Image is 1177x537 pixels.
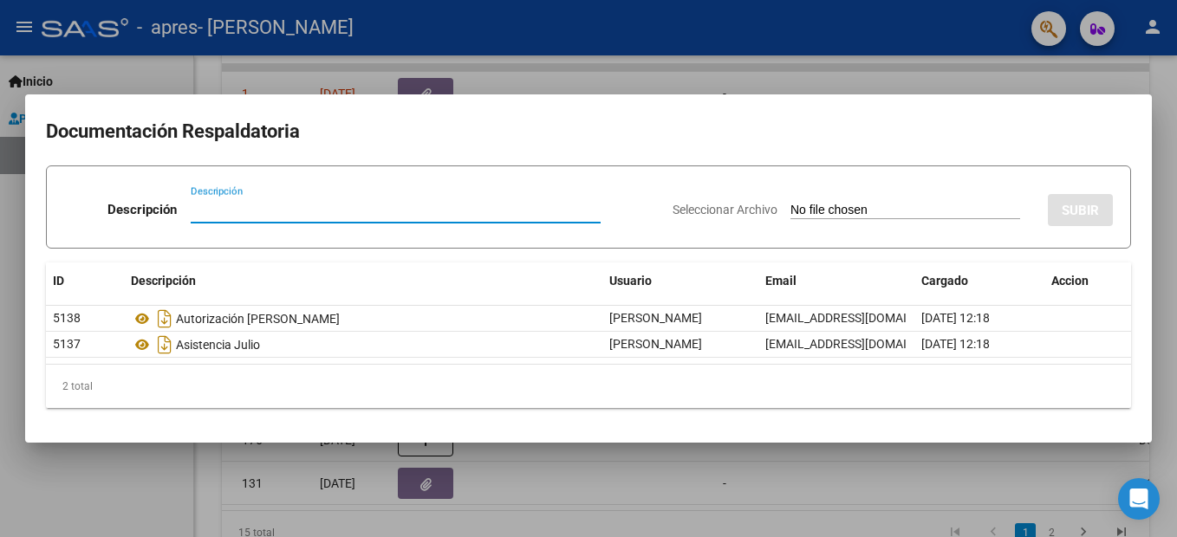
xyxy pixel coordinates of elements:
datatable-header-cell: ID [46,262,124,300]
datatable-header-cell: Accion [1044,262,1131,300]
datatable-header-cell: Descripción [124,262,602,300]
span: [PERSON_NAME] [609,337,702,351]
datatable-header-cell: Email [758,262,914,300]
span: [DATE] 12:18 [921,337,990,351]
span: Usuario [609,274,652,288]
span: [PERSON_NAME] [609,311,702,325]
div: Asistencia Julio [131,331,595,359]
h2: Documentación Respaldatoria [46,115,1131,148]
p: Descripción [107,200,177,220]
span: Seleccionar Archivo [673,203,777,217]
span: Cargado [921,274,968,288]
span: 5138 [53,311,81,325]
span: SUBIR [1062,203,1099,218]
i: Descargar documento [153,331,176,359]
span: [EMAIL_ADDRESS][DOMAIN_NAME] [765,337,958,351]
span: 5137 [53,337,81,351]
datatable-header-cell: Usuario [602,262,758,300]
span: Descripción [131,274,196,288]
span: Email [765,274,797,288]
span: Accion [1051,274,1089,288]
div: 2 total [46,365,1131,408]
datatable-header-cell: Cargado [914,262,1044,300]
span: [DATE] 12:18 [921,311,990,325]
i: Descargar documento [153,305,176,333]
span: [EMAIL_ADDRESS][DOMAIN_NAME] [765,311,958,325]
div: Autorización [PERSON_NAME] [131,305,595,333]
div: Open Intercom Messenger [1118,478,1160,520]
button: SUBIR [1048,194,1113,226]
span: ID [53,274,64,288]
